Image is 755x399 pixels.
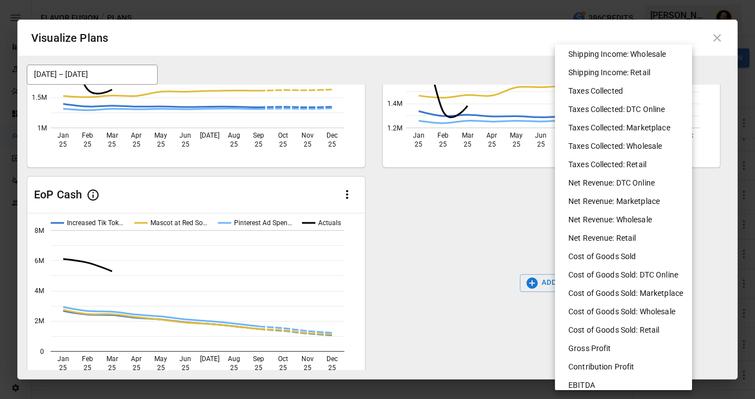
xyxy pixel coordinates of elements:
[559,82,696,100] li: Taxes Collected
[559,358,696,376] li: Contribution Profit
[559,137,696,155] li: Taxes Collected: Wholesale
[559,266,696,284] li: Cost of Goods Sold: DTC Online
[559,211,696,229] li: Net Revenue: Wholesale
[559,247,696,266] li: Cost of Goods Sold
[559,64,696,82] li: Shipping Income: Retail
[559,229,696,247] li: Net Revenue: Retail
[559,376,696,395] li: EBITDA
[559,339,696,358] li: Gross Profit
[559,119,696,137] li: Taxes Collected: Marketplace
[559,174,696,192] li: Net Revenue: DTC Online
[559,100,696,119] li: Taxes Collected: DTC Online
[559,45,696,64] li: Shipping Income: Wholesale
[559,284,696,303] li: Cost of Goods Sold: Marketplace
[559,321,696,339] li: Cost of Goods Sold: Retail
[559,155,696,174] li: Taxes Collected: Retail
[559,303,696,321] li: Cost of Goods Sold: Wholesale
[559,192,696,211] li: Net Revenue: Marketplace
